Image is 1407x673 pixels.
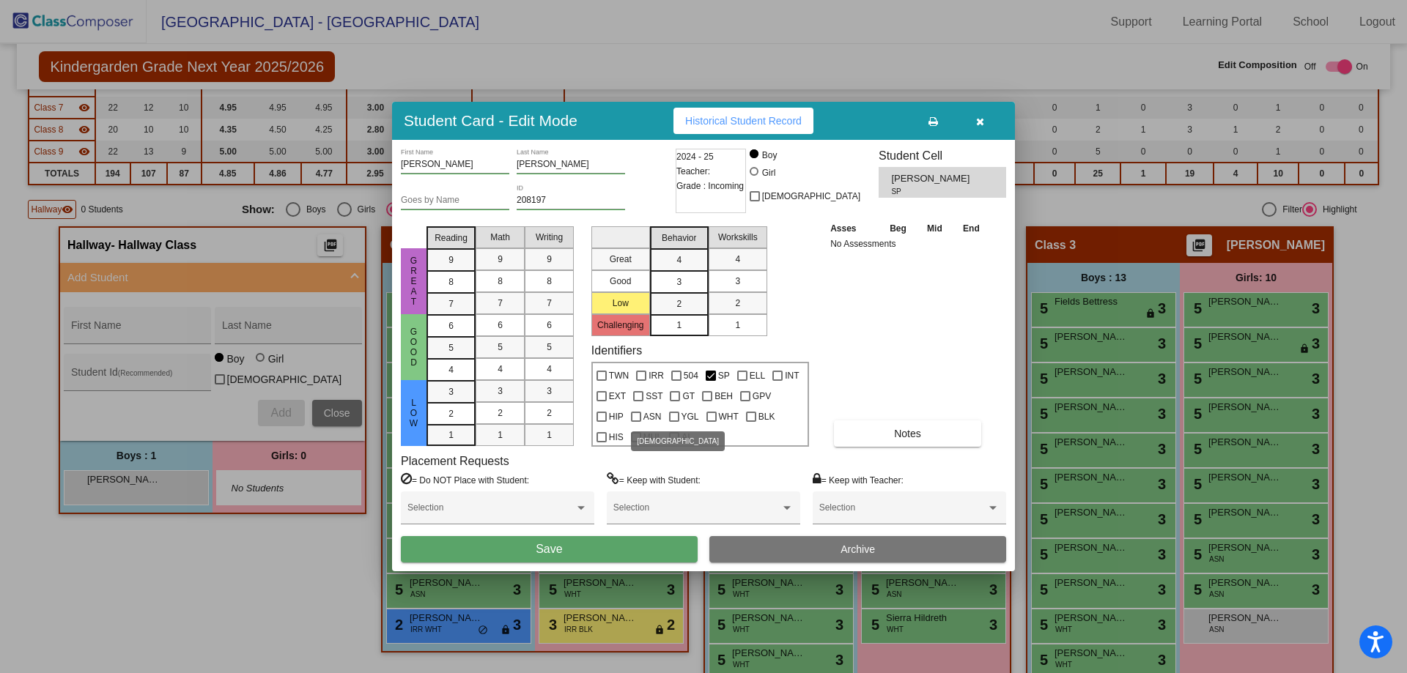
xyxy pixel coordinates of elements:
[917,220,952,237] th: Mid
[407,256,421,307] span: Great
[547,253,552,266] span: 9
[682,428,690,446] span: AI
[879,220,917,237] th: Beg
[753,387,771,405] span: GPV
[676,179,744,193] span: Grade : Incoming
[448,385,454,398] span: 3
[547,406,552,420] span: 2
[448,275,454,289] span: 8
[498,406,503,420] span: 2
[685,115,802,127] span: Historical Student Record
[609,428,624,446] span: HIS
[547,275,552,288] span: 8
[448,319,454,332] span: 6
[547,319,552,332] span: 6
[785,367,799,384] span: INT
[401,472,529,487] label: = Do NOT Place with Student:
[401,196,509,206] input: goes by name
[547,428,552,442] span: 1
[536,231,563,244] span: Writing
[676,164,710,179] span: Teacher:
[498,275,503,288] span: 8
[498,428,503,442] span: 1
[448,297,454,311] span: 7
[684,367,698,384] span: 504
[735,275,740,288] span: 3
[662,231,696,245] span: Behavior
[407,398,421,428] span: Low
[813,472,904,487] label: = Keep with Teacher:
[435,231,468,245] span: Reading
[827,220,879,237] th: Asses
[676,275,682,289] span: 3
[517,196,625,206] input: Enter ID
[407,327,421,368] span: Good
[762,187,860,205] span: [DEMOGRAPHIC_DATA]
[735,297,740,310] span: 2
[547,362,552,376] span: 4
[498,384,503,398] span: 3
[547,341,552,354] span: 5
[735,319,740,332] span: 1
[682,387,695,405] span: GT
[673,108,813,134] button: Historical Student Record
[547,297,552,310] span: 7
[607,472,701,487] label: = Keep with Student:
[761,166,776,179] div: Girl
[643,428,662,446] span: MUL
[448,363,454,376] span: 4
[714,387,733,405] span: BEH
[834,420,981,447] button: Notes
[448,407,454,420] span: 2
[761,149,778,162] div: Boy
[547,384,552,398] span: 3
[448,341,454,354] span: 5
[894,428,921,439] span: Notes
[498,319,503,332] span: 6
[841,543,875,555] span: Archive
[490,231,510,244] span: Math
[879,149,1006,163] h3: Student Cell
[609,387,626,405] span: EXT
[750,367,765,384] span: ELL
[591,343,642,357] label: Identifiers
[735,253,740,266] span: 4
[498,362,503,376] span: 4
[718,231,758,244] span: Workskills
[498,297,503,310] span: 7
[953,220,991,237] th: End
[676,253,682,267] span: 4
[891,171,972,186] span: [PERSON_NAME]
[718,367,730,384] span: SP
[609,367,629,384] span: TWN
[609,408,624,425] span: HIP
[401,536,698,562] button: Save
[649,367,664,384] span: IRR
[682,408,699,425] span: YGL
[758,408,775,425] span: BLK
[404,111,577,130] h3: Student Card - Edit Mode
[827,237,990,251] td: No Assessments
[719,408,739,425] span: WHT
[448,428,454,442] span: 1
[676,297,682,311] span: 2
[676,149,714,164] span: 2024 - 25
[536,543,562,555] span: Save
[891,186,962,197] span: SP
[643,408,662,425] span: ASN
[646,387,662,405] span: SST
[498,253,503,266] span: 9
[709,536,1006,562] button: Archive
[448,253,454,267] span: 9
[498,341,503,354] span: 5
[676,319,682,332] span: 1
[401,454,509,468] label: Placement Requests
